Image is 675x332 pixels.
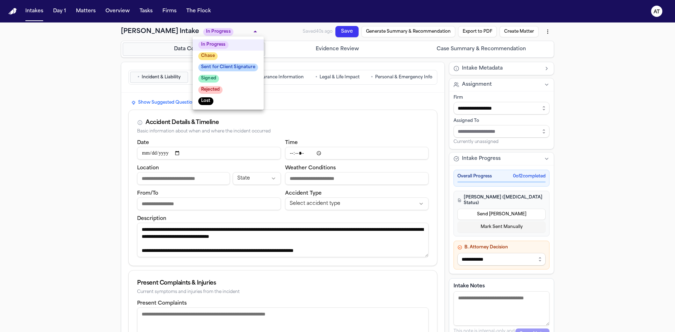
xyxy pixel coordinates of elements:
[198,97,213,105] span: Lost
[198,86,223,94] span: Rejected
[198,64,258,71] span: Sent for Client Signature
[198,41,229,49] span: In Progress
[198,75,219,83] span: Signed
[198,52,218,60] span: Chase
